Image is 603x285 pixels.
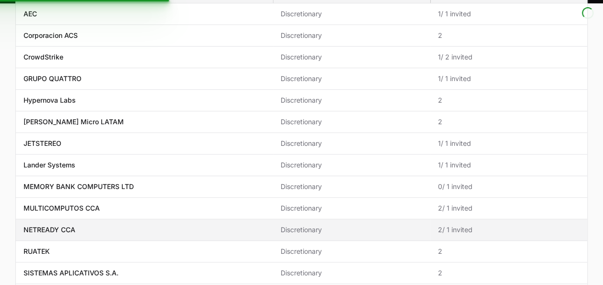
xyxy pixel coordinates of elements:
[24,95,76,105] p: Hypernova Labs
[438,225,579,235] span: 2 / 1 invited
[438,247,579,256] span: 2
[24,203,100,213] p: MULTICOMPUTOS CCA
[24,247,50,256] p: RUATEK
[281,247,422,256] span: Discretionary
[281,31,422,40] span: Discretionary
[438,95,579,105] span: 2
[281,139,422,148] span: Discretionary
[438,139,579,148] span: 1 / 1 invited
[281,52,422,62] span: Discretionary
[281,117,422,127] span: Discretionary
[281,9,422,19] span: Discretionary
[281,160,422,170] span: Discretionary
[24,182,134,191] p: MEMORY BANK COMPUTERS LTD
[281,225,422,235] span: Discretionary
[24,139,61,148] p: JETSTEREO
[438,203,579,213] span: 2 / 1 invited
[438,31,579,40] span: 2
[438,268,579,278] span: 2
[281,74,422,83] span: Discretionary
[438,9,579,19] span: 1 / 1 invited
[438,74,579,83] span: 1 / 1 invited
[24,268,118,278] p: SISTEMAS APLICATIVOS S.A.
[281,268,422,278] span: Discretionary
[281,95,422,105] span: Discretionary
[438,117,579,127] span: 2
[281,182,422,191] span: Discretionary
[438,52,579,62] span: 1 / 2 invited
[24,160,75,170] p: Lander Systems
[24,9,37,19] p: AEC
[24,52,63,62] p: CrowdStrike
[24,31,78,40] p: Corporacion ACS
[281,203,422,213] span: Discretionary
[24,225,75,235] p: NETREADY CCA
[24,74,82,83] p: GRUPO QUATTRO
[438,182,579,191] span: 0 / 1 invited
[24,117,124,127] p: [PERSON_NAME] Micro LATAM
[438,160,579,170] span: 1 / 1 invited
